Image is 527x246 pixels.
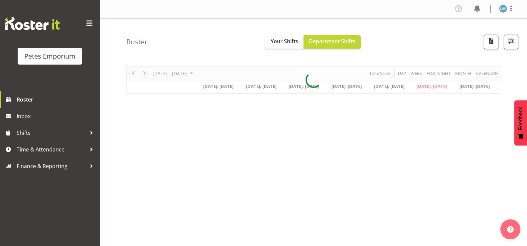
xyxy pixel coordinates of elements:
h4: Roster [126,38,148,46]
button: Filter Shifts [504,35,518,49]
span: Department Shifts [309,38,355,45]
div: Petes Emporium [24,51,75,61]
span: Your Shifts [271,38,298,45]
button: Feedback - Show survey [514,100,527,145]
span: Time & Attendance [17,144,86,154]
span: Shifts [17,128,86,138]
span: Roster [17,95,96,105]
img: help-xxl-2.png [507,226,514,233]
img: lianne-morete5410.jpg [499,5,507,13]
span: Finance & Reporting [17,161,86,171]
button: Department Shifts [304,35,361,49]
span: Feedback [518,107,524,130]
span: Inbox [17,111,96,121]
button: Your Shifts [265,35,304,49]
button: Download a PDF of the roster according to the set date range. [484,35,498,49]
img: Rosterit website logo [5,17,60,30]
